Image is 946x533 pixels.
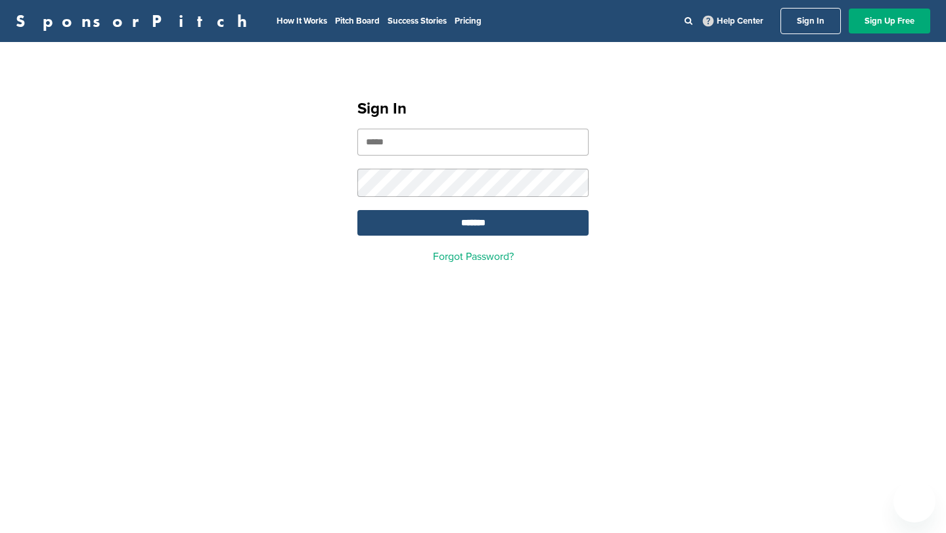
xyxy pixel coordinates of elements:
[433,250,514,263] a: Forgot Password?
[16,12,256,30] a: SponsorPitch
[780,8,841,34] a: Sign In
[893,480,935,522] iframe: Button to launch messaging window
[335,16,380,26] a: Pitch Board
[700,13,766,29] a: Help Center
[455,16,482,26] a: Pricing
[357,97,589,121] h1: Sign In
[388,16,447,26] a: Success Stories
[277,16,327,26] a: How It Works
[849,9,930,33] a: Sign Up Free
